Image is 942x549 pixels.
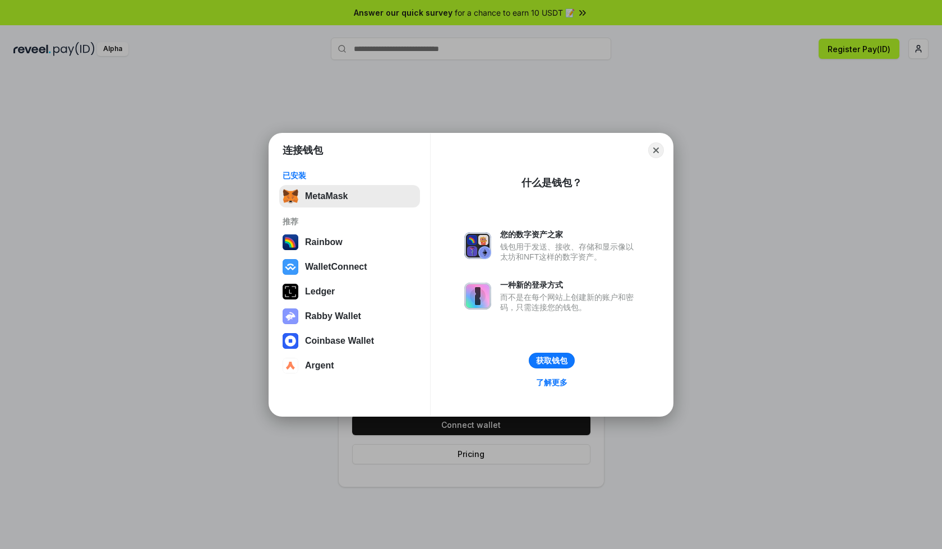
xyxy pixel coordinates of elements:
[279,231,420,253] button: Rainbow
[305,361,334,371] div: Argent
[648,142,664,158] button: Close
[500,229,639,239] div: 您的数字资产之家
[283,308,298,324] img: svg+xml,%3Csvg%20xmlns%3D%22http%3A%2F%2Fwww.w3.org%2F2000%2Fsvg%22%20fill%3D%22none%22%20viewBox...
[500,280,639,290] div: 一种新的登录方式
[283,234,298,250] img: svg+xml,%3Csvg%20width%3D%22120%22%20height%3D%22120%22%20viewBox%3D%220%200%20120%20120%22%20fil...
[283,333,298,349] img: svg+xml,%3Csvg%20width%3D%2228%22%20height%3D%2228%22%20viewBox%3D%220%200%2028%2028%22%20fill%3D...
[521,176,582,190] div: 什么是钱包？
[283,358,298,373] img: svg+xml,%3Csvg%20width%3D%2228%22%20height%3D%2228%22%20viewBox%3D%220%200%2028%2028%22%20fill%3D...
[283,216,417,227] div: 推荐
[279,330,420,352] button: Coinbase Wallet
[283,144,323,157] h1: 连接钱包
[279,185,420,207] button: MetaMask
[529,375,574,390] a: 了解更多
[279,354,420,377] button: Argent
[529,353,575,368] button: 获取钱包
[305,237,343,247] div: Rainbow
[500,242,639,262] div: 钱包用于发送、接收、存储和显示像以太坊和NFT这样的数字资产。
[305,287,335,297] div: Ledger
[279,305,420,327] button: Rabby Wallet
[500,292,639,312] div: 而不是在每个网站上创建新的账户和密码，只需连接您的钱包。
[464,283,491,310] img: svg+xml,%3Csvg%20xmlns%3D%22http%3A%2F%2Fwww.w3.org%2F2000%2Fsvg%22%20fill%3D%22none%22%20viewBox...
[305,191,348,201] div: MetaMask
[536,356,567,366] div: 获取钱包
[305,311,361,321] div: Rabby Wallet
[283,259,298,275] img: svg+xml,%3Csvg%20width%3D%2228%22%20height%3D%2228%22%20viewBox%3D%220%200%2028%2028%22%20fill%3D...
[536,377,567,387] div: 了解更多
[305,262,367,272] div: WalletConnect
[283,188,298,204] img: svg+xml,%3Csvg%20fill%3D%22none%22%20height%3D%2233%22%20viewBox%3D%220%200%2035%2033%22%20width%...
[283,170,417,181] div: 已安装
[464,232,491,259] img: svg+xml,%3Csvg%20xmlns%3D%22http%3A%2F%2Fwww.w3.org%2F2000%2Fsvg%22%20fill%3D%22none%22%20viewBox...
[279,256,420,278] button: WalletConnect
[279,280,420,303] button: Ledger
[305,336,374,346] div: Coinbase Wallet
[283,284,298,299] img: svg+xml,%3Csvg%20xmlns%3D%22http%3A%2F%2Fwww.w3.org%2F2000%2Fsvg%22%20width%3D%2228%22%20height%3...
